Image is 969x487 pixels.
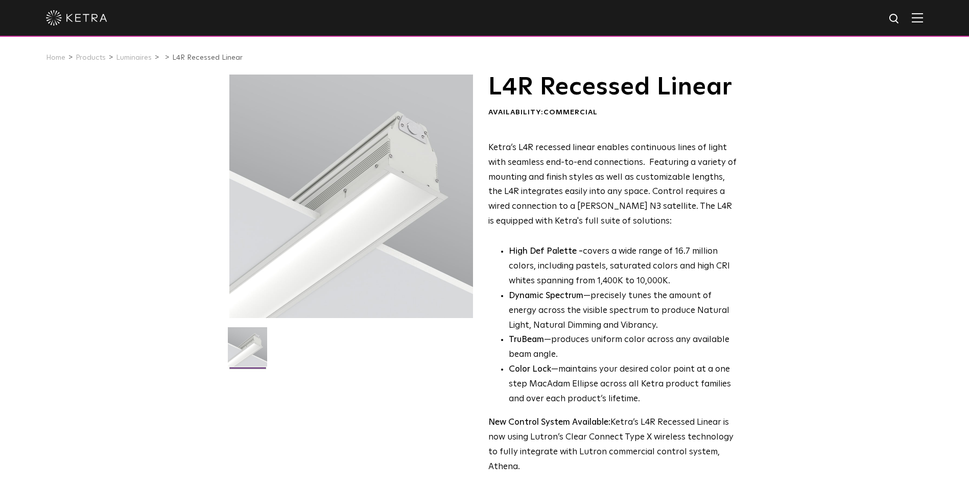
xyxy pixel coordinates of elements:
[488,75,737,100] h1: L4R Recessed Linear
[488,418,610,427] strong: New Control System Available:
[488,108,737,118] div: Availability:
[509,247,583,256] strong: High Def Palette -
[912,13,923,22] img: Hamburger%20Nav.svg
[509,333,737,362] li: —produces uniform color across any available beam angle.
[488,141,737,229] p: Ketra’s L4R recessed linear enables continuous lines of light with seamless end-to-end connection...
[46,54,65,61] a: Home
[509,289,737,333] li: —precisely tunes the amount of energy across the visible spectrum to produce Natural Light, Natur...
[228,327,267,374] img: L4R-2021-Web-Square
[509,245,737,289] p: covers a wide range of 16.7 million colors, including pastels, saturated colors and high CRI whit...
[46,10,107,26] img: ketra-logo-2019-white
[172,54,243,61] a: L4R Recessed Linear
[509,291,583,300] strong: Dynamic Spectrum
[543,109,598,116] span: Commercial
[488,416,737,475] p: Ketra’s L4R Recessed Linear is now using Lutron’s Clear Connect Type X wireless technology to ful...
[509,335,544,344] strong: TruBeam
[76,54,106,61] a: Products
[888,13,901,26] img: search icon
[116,54,152,61] a: Luminaires
[509,362,737,407] li: —maintains your desired color point at a one step MacAdam Ellipse across all Ketra product famili...
[509,365,551,374] strong: Color Lock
